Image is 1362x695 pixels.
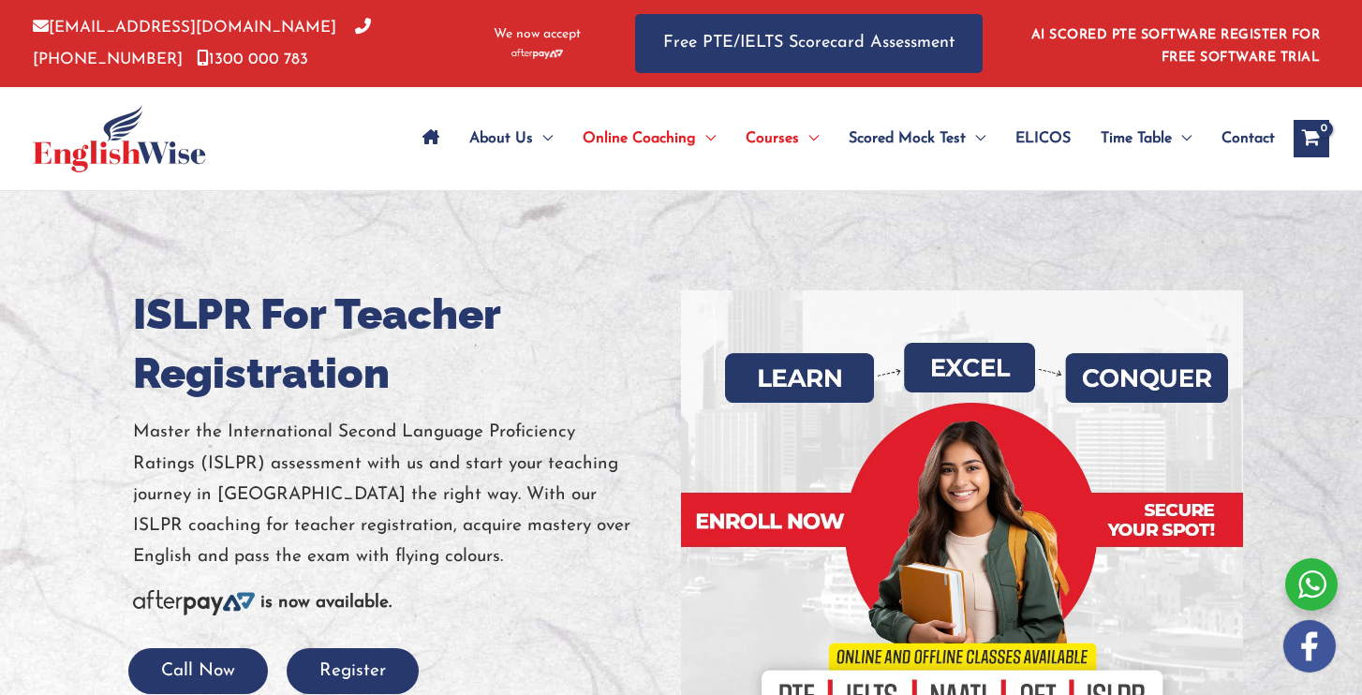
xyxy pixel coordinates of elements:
a: AI SCORED PTE SOFTWARE REGISTER FOR FREE SOFTWARE TRIAL [1031,28,1321,65]
aside: Header Widget 1 [1020,13,1329,74]
span: We now accept [494,25,581,44]
img: white-facebook.png [1283,620,1336,673]
a: View Shopping Cart, empty [1294,120,1329,157]
a: Contact [1207,106,1275,171]
img: Afterpay-Logo [133,590,255,615]
a: CoursesMenu Toggle [731,106,834,171]
span: Online Coaching [583,106,696,171]
p: Master the International Second Language Proficiency Ratings (ISLPR) assessment with us and start... [133,417,667,572]
a: Call Now [128,662,268,680]
b: is now available. [260,594,392,612]
a: Register [287,662,419,680]
a: [PHONE_NUMBER] [33,20,371,67]
a: ELICOS [1000,106,1086,171]
button: Call Now [128,648,268,694]
span: Time Table [1101,106,1172,171]
button: Register [287,648,419,694]
span: Courses [746,106,799,171]
h1: ISLPR For Teacher Registration [133,285,667,403]
a: About UsMenu Toggle [454,106,568,171]
a: Scored Mock TestMenu Toggle [834,106,1000,171]
span: Menu Toggle [799,106,819,171]
a: 1300 000 783 [197,52,308,67]
span: About Us [469,106,533,171]
a: Free PTE/IELTS Scorecard Assessment [635,14,983,73]
img: cropped-ew-logo [33,105,206,172]
a: Time TableMenu Toggle [1086,106,1207,171]
img: Afterpay-Logo [511,49,563,59]
span: Menu Toggle [533,106,553,171]
span: Menu Toggle [966,106,985,171]
span: Menu Toggle [696,106,716,171]
span: ELICOS [1015,106,1071,171]
span: Scored Mock Test [849,106,966,171]
span: Menu Toggle [1172,106,1192,171]
a: [EMAIL_ADDRESS][DOMAIN_NAME] [33,20,336,36]
span: Contact [1221,106,1275,171]
nav: Site Navigation: Main Menu [407,106,1275,171]
a: Online CoachingMenu Toggle [568,106,731,171]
